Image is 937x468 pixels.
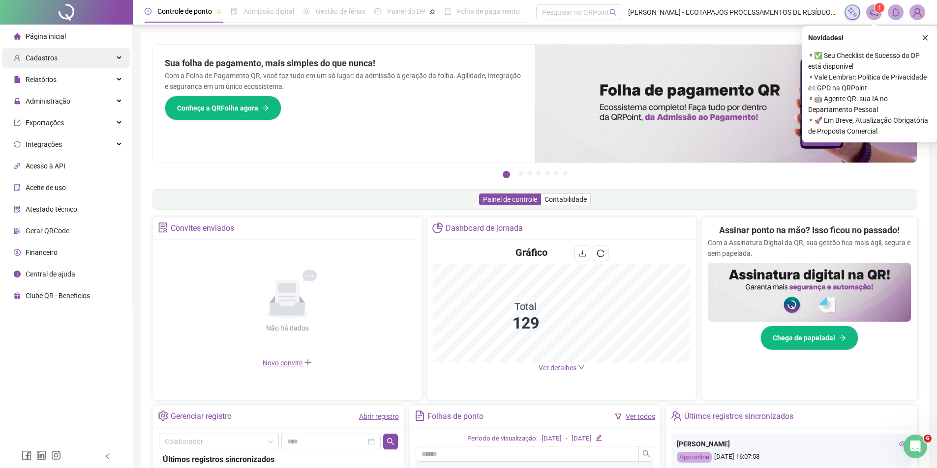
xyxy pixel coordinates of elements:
div: [PERSON_NAME] [677,439,906,449]
p: Com a Assinatura Digital da QR, sua gestão fica mais ágil, segura e sem papelada. [708,237,911,259]
img: banner%2F02c71560-61a6-44d4-94b9-c8ab97240462.png [708,263,911,322]
span: Central de ajuda [26,270,75,278]
span: 6 [924,435,932,442]
p: Com a Folha de Pagamento QR, você faz tudo em um só lugar: da admissão à geração da folha. Agilid... [165,70,523,92]
button: Conheça a QRFolha agora [165,96,281,120]
sup: 1 [875,3,884,13]
span: ⚬ 🚀 Em Breve, Atualização Obrigatória de Proposta Comercial [808,115,931,137]
h2: Assinar ponto na mão? Isso ficou no passado! [719,223,900,237]
span: bell [891,8,900,17]
span: Novo convite [263,359,312,367]
span: team [671,411,681,421]
span: Gerar QRCode [26,227,69,235]
span: notification [870,8,878,17]
span: qrcode [14,227,21,234]
span: sun [303,8,310,15]
span: file-done [231,8,238,15]
span: pushpin [429,9,435,15]
span: Chega de papelada! [773,332,835,343]
button: 4 [536,171,541,176]
span: user-add [14,55,21,61]
span: Contabilidade [544,195,587,203]
span: Conheça a QRFolha agora [177,103,258,113]
span: ⚬ ✅ Seu Checklist de Sucesso do DP está disponível [808,50,931,72]
div: App online [677,452,712,463]
span: solution [158,222,168,233]
span: left [104,453,111,460]
a: Ver todos [626,413,655,420]
span: api [14,163,21,169]
span: download [578,249,586,257]
button: 1 [503,171,510,178]
span: Acesso à API [26,162,65,170]
span: 1 [878,4,881,11]
span: ⚬ 🤖 Agente QR: sua IA no Departamento Pessoal [808,93,931,115]
span: home [14,33,21,40]
button: 6 [554,171,559,176]
span: search [609,9,617,16]
span: book [444,8,451,15]
span: file-text [415,411,425,421]
span: info-circle [14,271,21,277]
span: Folha de pagamento [457,7,520,15]
img: banner%2F8d14a306-6205-4263-8e5b-06e9a85ad873.png [535,45,917,163]
span: search [642,450,650,458]
span: filter [615,413,622,420]
div: Folhas de ponto [427,408,484,425]
span: Clube QR - Beneficios [26,292,90,300]
span: arrow-right [262,105,269,111]
div: [DATE] 16:07:58 [677,452,906,463]
span: dashboard [374,8,381,15]
span: eye [899,440,906,447]
span: Controle de ponto [157,7,212,15]
span: Gestão de férias [316,7,365,15]
span: Integrações [26,140,62,148]
span: close [922,34,929,41]
span: gift [14,292,21,299]
div: Últimos registros sincronizados [163,453,394,466]
span: Cadastros [26,54,58,62]
button: 2 [518,171,523,176]
span: Admissão digital [243,7,294,15]
div: Convites enviados [171,220,234,237]
span: ⚬ Vale Lembrar: Política de Privacidade e LGPD na QRPoint [808,72,931,93]
span: dollar [14,249,21,256]
iframe: Intercom live chat [904,435,927,458]
span: clock-circle [145,8,151,15]
span: reload [597,249,605,257]
span: down [578,364,585,371]
span: facebook [22,450,31,460]
span: export [14,119,21,126]
button: 7 [563,171,568,176]
div: [DATE] [542,434,562,444]
span: arrow-right [839,334,846,341]
span: [PERSON_NAME] - ECOTAPAJOS PROCESSAMENTOS DE RESÍDUOS LT [628,7,839,18]
span: Novidades ! [808,32,844,43]
div: Gerenciar registro [171,408,232,425]
span: lock [14,98,21,105]
span: Aceite de uso [26,184,66,192]
span: Painel de controle [483,195,537,203]
span: Exportações [26,119,64,127]
div: Período de visualização: [467,434,538,444]
span: Atestado técnico [26,205,77,213]
a: Ver detalhes down [539,364,585,372]
a: Abrir registro [359,413,399,420]
span: pie-chart [432,222,443,233]
span: Página inicial [26,32,66,40]
h2: Sua folha de pagamento, mais simples do que nunca! [165,56,523,70]
div: Dashboard de jornada [446,220,523,237]
button: 5 [545,171,550,176]
span: Relatórios [26,76,57,83]
div: Não há dados [242,323,332,333]
span: linkedin [36,450,46,460]
button: Chega de papelada! [760,326,858,350]
span: pushpin [216,9,222,15]
span: plus [304,358,312,366]
span: sync [14,141,21,148]
span: search [387,438,394,445]
div: Últimos registros sincronizados [684,408,793,425]
img: 81269 [910,5,925,20]
span: Financeiro [26,248,58,256]
span: Ver detalhes [539,364,576,372]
